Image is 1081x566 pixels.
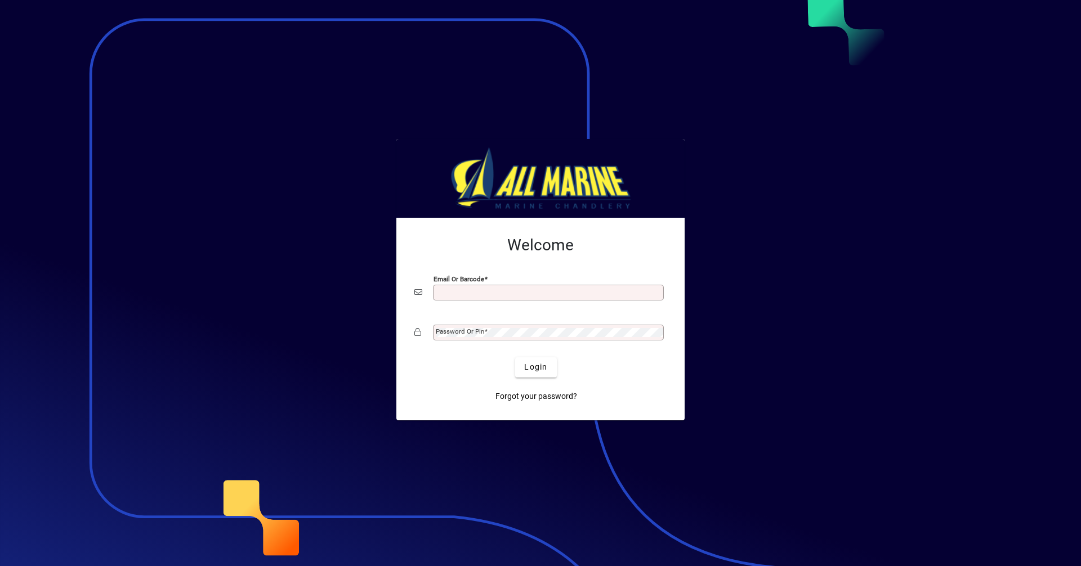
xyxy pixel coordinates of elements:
[434,275,484,282] mat-label: Email or Barcode
[515,357,556,378] button: Login
[491,387,582,407] a: Forgot your password?
[524,361,547,373] span: Login
[436,327,484,335] mat-label: Password or Pin
[495,390,577,402] span: Forgot your password?
[414,236,667,255] h2: Welcome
